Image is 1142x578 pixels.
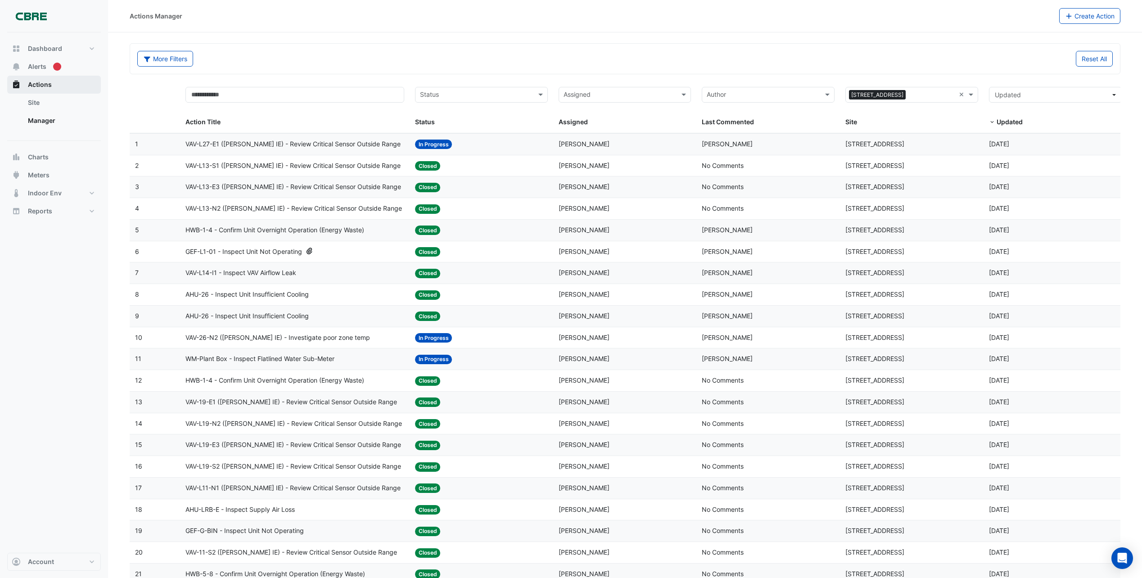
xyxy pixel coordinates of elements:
[702,226,753,234] span: [PERSON_NAME]
[559,204,609,212] span: [PERSON_NAME]
[845,118,857,126] span: Site
[185,397,397,407] span: VAV-19-E1 ([PERSON_NAME] IE) - Review Critical Sensor Outside Range
[185,461,401,472] span: VAV-L19-S2 ([PERSON_NAME] IE) - Review Critical Sensor Outside Range
[415,247,441,257] span: Closed
[989,398,1009,406] span: 2025-07-02T13:35:44.001
[1076,51,1113,67] button: Reset All
[12,62,21,71] app-icon: Alerts
[415,355,452,364] span: In Progress
[989,140,1009,148] span: 2025-09-13T13:09:43.299
[559,183,609,190] span: [PERSON_NAME]
[989,312,1009,320] span: 2025-07-28T11:41:53.505
[559,269,609,276] span: [PERSON_NAME]
[415,441,441,450] span: Closed
[415,140,452,149] span: In Progress
[559,506,609,513] span: [PERSON_NAME]
[702,548,744,556] span: No Comments
[7,40,101,58] button: Dashboard
[702,248,753,255] span: [PERSON_NAME]
[135,420,142,427] span: 14
[185,139,401,149] span: VAV-L27-E1 ([PERSON_NAME] IE) - Review Critical Sensor Outside Range
[28,62,46,71] span: Alerts
[28,44,62,53] span: Dashboard
[415,505,441,515] span: Closed
[28,153,49,162] span: Charts
[845,462,904,470] span: [STREET_ADDRESS]
[702,420,744,427] span: No Comments
[845,420,904,427] span: [STREET_ADDRESS]
[989,183,1009,190] span: 2025-09-04T11:49:13.454
[702,527,744,534] span: No Comments
[415,462,441,472] span: Closed
[989,548,1009,556] span: 2025-07-02T13:35:20.740
[559,527,609,534] span: [PERSON_NAME]
[702,269,753,276] span: [PERSON_NAME]
[845,312,904,320] span: [STREET_ADDRESS]
[185,225,364,235] span: HWB-1-4 - Confirm Unit Overnight Operation (Energy Waste)
[7,202,101,220] button: Reports
[21,94,101,112] a: Site
[415,161,441,171] span: Closed
[185,161,401,171] span: VAV-L13-S1 ([PERSON_NAME] IE) - Review Critical Sensor Outside Range
[845,570,904,578] span: [STREET_ADDRESS]
[1111,547,1133,569] div: Open Intercom Messenger
[135,290,139,298] span: 8
[28,171,50,180] span: Meters
[989,162,1009,169] span: 2025-09-04T11:49:17.327
[28,557,54,566] span: Account
[559,118,588,126] span: Assigned
[185,289,309,300] span: AHU-26 - Inspect Unit Insufficient Cooling
[989,334,1009,341] span: 2025-07-15T15:44:09.032
[415,548,441,558] span: Closed
[559,226,609,234] span: [PERSON_NAME]
[415,419,441,429] span: Closed
[135,140,138,148] span: 1
[415,333,452,343] span: In Progress
[989,376,1009,384] span: 2025-07-02T13:35:51.423
[702,376,744,384] span: No Comments
[12,80,21,89] app-icon: Actions
[185,118,221,126] span: Action Title
[849,90,906,100] span: [STREET_ADDRESS]
[845,527,904,534] span: [STREET_ADDRESS]
[995,91,1021,99] span: Updated
[997,118,1023,126] span: Updated
[135,484,142,492] span: 17
[702,183,744,190] span: No Comments
[989,269,1009,276] span: 2025-07-28T11:43:29.247
[185,354,334,364] span: WM-Plant Box - Inspect Flatlined Water Sub-Meter
[415,204,441,214] span: Closed
[12,44,21,53] app-icon: Dashboard
[702,441,744,448] span: No Comments
[185,505,295,515] span: AHU-LRB-E - Inspect Supply Air Loss
[12,153,21,162] app-icon: Charts
[989,527,1009,534] span: 2025-07-02T13:35:24.305
[845,506,904,513] span: [STREET_ADDRESS]
[28,189,62,198] span: Indoor Env
[12,207,21,216] app-icon: Reports
[135,355,141,362] span: 11
[702,506,744,513] span: No Comments
[989,570,1009,578] span: 2025-07-02T13:35:17.578
[989,355,1009,362] span: 2025-07-02T13:36:32.433
[559,334,609,341] span: [PERSON_NAME]
[415,183,441,192] span: Closed
[702,312,753,320] span: [PERSON_NAME]
[989,462,1009,470] span: 2025-07-02T13:35:34.911
[12,189,21,198] app-icon: Indoor Env
[702,484,744,492] span: No Comments
[559,398,609,406] span: [PERSON_NAME]
[415,527,441,536] span: Closed
[702,290,753,298] span: [PERSON_NAME]
[989,484,1009,492] span: 2025-07-02T13:35:31.596
[185,440,401,450] span: VAV-L19-E3 ([PERSON_NAME] IE) - Review Critical Sensor Outside Range
[845,334,904,341] span: [STREET_ADDRESS]
[28,80,52,89] span: Actions
[989,420,1009,427] span: 2025-07-02T13:35:40.581
[559,462,609,470] span: [PERSON_NAME]
[135,462,142,470] span: 16
[845,183,904,190] span: [STREET_ADDRESS]
[702,118,754,126] span: Last Commented
[415,376,441,386] span: Closed
[989,204,1009,212] span: 2025-09-04T11:49:10.621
